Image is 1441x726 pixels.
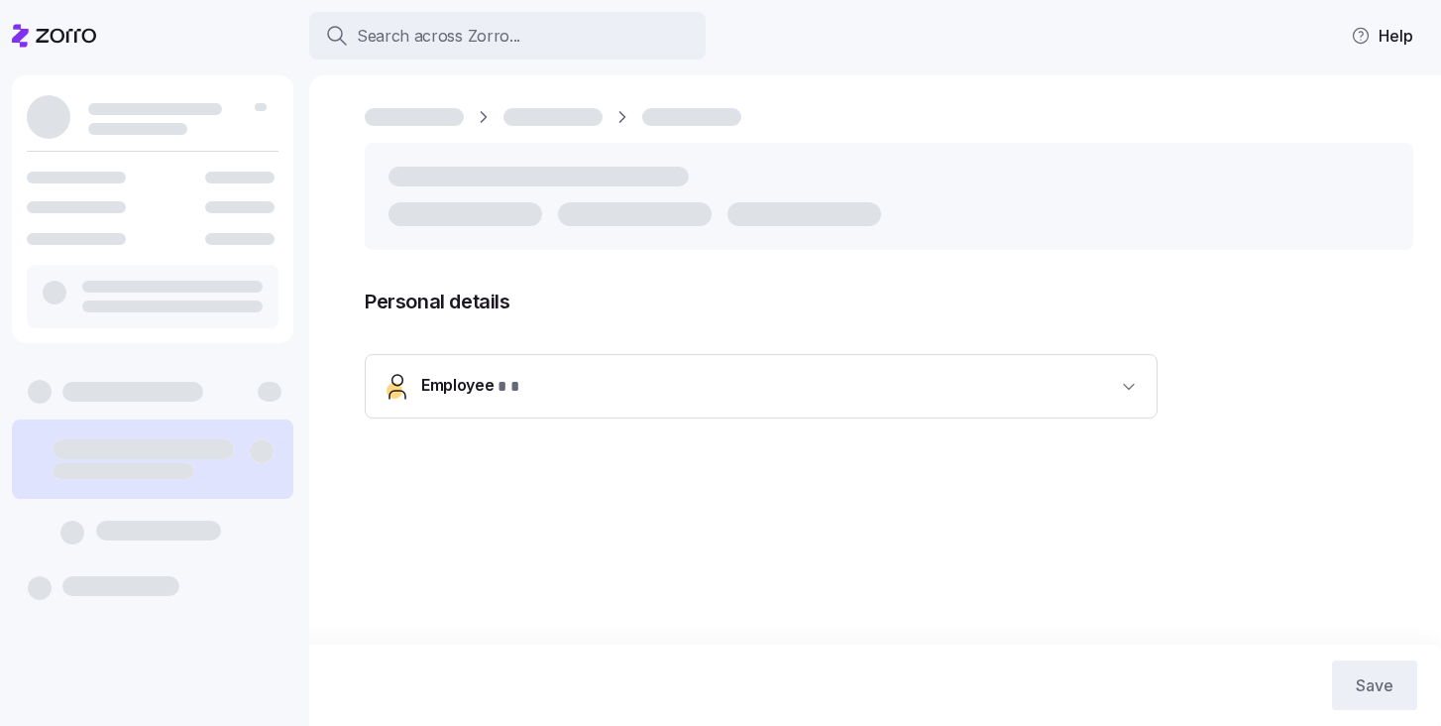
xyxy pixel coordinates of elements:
[1351,24,1413,48] span: Help
[366,355,1157,418] button: Employee* *
[1332,661,1417,710] button: Save
[1335,16,1429,56] button: Help
[309,12,706,60] button: Search across Zorro...
[357,24,520,49] span: Search across Zorro...
[1356,673,1393,697] span: Save
[365,286,1413,318] span: Personal details
[421,373,519,400] span: Employee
